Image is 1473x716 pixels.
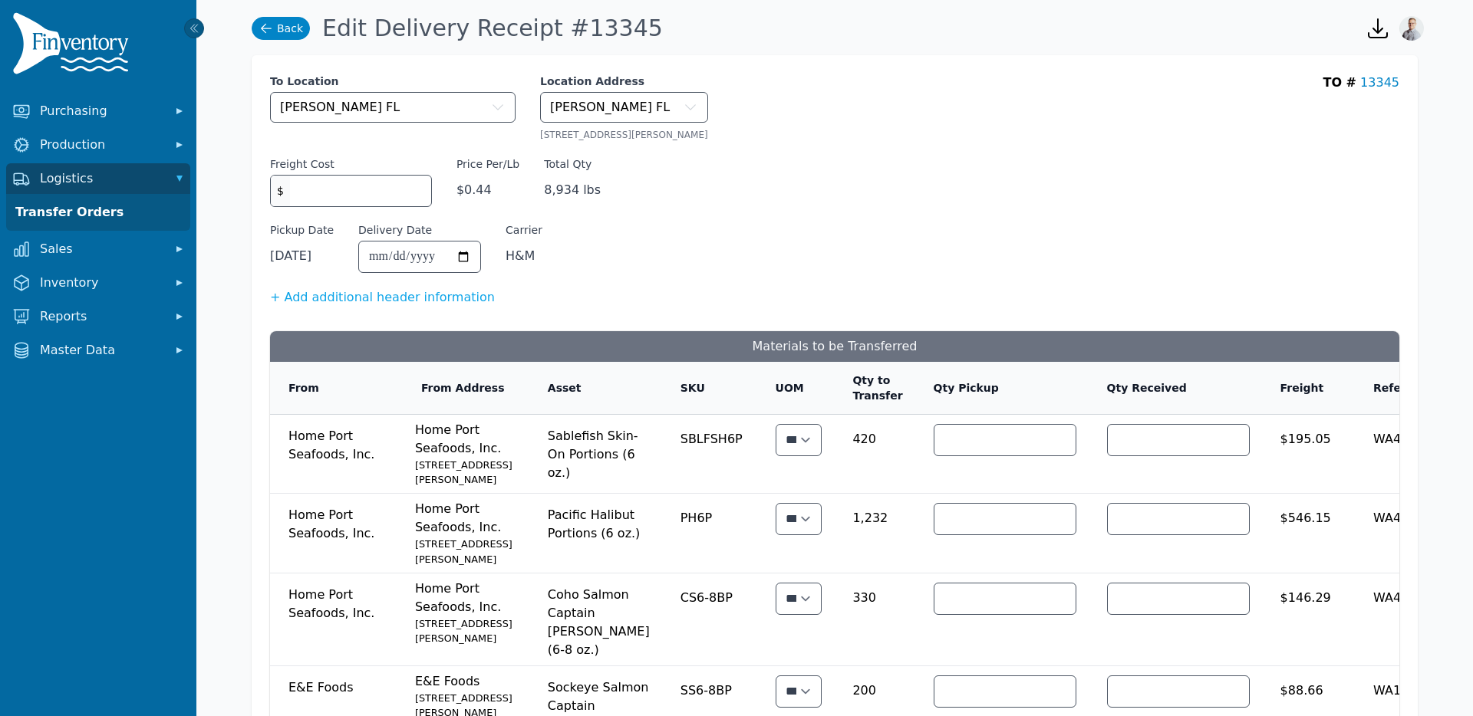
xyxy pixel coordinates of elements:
a: Back [252,17,310,40]
small: [STREET_ADDRESS][PERSON_NAME] [415,537,517,566]
img: Finventory [12,12,135,80]
th: Asset [529,362,662,415]
label: Location Address [540,74,708,89]
span: [PERSON_NAME] FL [280,98,400,117]
span: 200 [852,672,902,700]
div: [STREET_ADDRESS][PERSON_NAME] [540,129,708,141]
span: 1,232 [852,500,902,527]
span: [DATE] [270,241,334,265]
span: 330 [852,580,902,607]
small: [STREET_ADDRESS][PERSON_NAME] [415,458,517,487]
th: From [270,362,403,415]
label: Price Per/Lb [456,156,519,172]
span: Home Port Seafoods, Inc. [288,500,390,543]
label: Freight Cost [270,156,334,172]
span: Reports [40,307,163,326]
small: [STREET_ADDRESS][PERSON_NAME] [415,616,517,645]
span: H&M [506,247,542,265]
span: E&E Foods [288,672,390,697]
a: Transfer Orders [9,197,187,228]
span: Home Port Seafoods, Inc. [415,501,517,566]
span: Home Port Seafoods, Inc. [415,422,517,487]
label: Total Qty [544,156,601,172]
span: Master Data [40,341,163,360]
span: Inventory [40,274,163,292]
td: $546.15 [1262,494,1355,573]
td: $146.29 [1262,573,1355,665]
button: Reports [6,301,190,332]
button: Sales [6,234,190,264]
span: Home Port Seafoods, Inc. [288,580,390,622]
img: Joshua Benton [1399,16,1424,41]
span: Pacific Halibut Portions (6 oz.) [548,500,650,543]
td: $195.05 [1262,415,1355,494]
th: From Address [403,362,529,415]
td: SBLFSH6P [662,415,757,494]
span: Coho Salmon Captain [PERSON_NAME] (6-8 oz.) [548,580,650,659]
th: Qty to Transfer [834,362,914,415]
th: Freight [1262,362,1355,415]
span: Logistics [40,169,163,188]
span: Home Port Seafoods, Inc. [288,421,390,464]
h3: Materials to be Transferred [270,331,1399,362]
span: 420 [852,421,902,448]
span: Sablefish Skin-On Portions (6 oz.) [548,421,650,482]
button: Purchasing [6,96,190,126]
button: + Add additional header information [270,288,495,307]
a: 13345 [1360,75,1399,90]
span: Production [40,136,163,154]
th: SKU [662,362,757,415]
label: To Location [270,74,516,89]
td: PH6P [662,494,757,573]
span: Carrier [506,222,542,238]
label: Delivery Date [358,222,432,238]
span: TO # [1323,75,1357,90]
span: Home Port Seafoods, Inc. [415,581,517,645]
th: Qty Received [1089,362,1262,415]
button: [PERSON_NAME] FL [540,92,708,123]
button: Logistics [6,163,190,194]
span: $0.44 [456,181,519,199]
h1: Edit Delivery Receipt #13345 [322,15,663,42]
th: UOM [757,362,835,415]
button: [PERSON_NAME] FL [270,92,516,123]
span: Pickup Date [270,222,334,238]
button: Master Data [6,335,190,366]
span: $ [271,176,290,206]
span: 8,934 lbs [544,181,601,199]
td: CS6-8BP [662,573,757,665]
button: Production [6,130,190,160]
span: Sales [40,240,163,258]
th: Qty Pickup [915,362,1089,415]
span: Purchasing [40,102,163,120]
button: Inventory [6,268,190,298]
span: [PERSON_NAME] FL [550,98,670,117]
